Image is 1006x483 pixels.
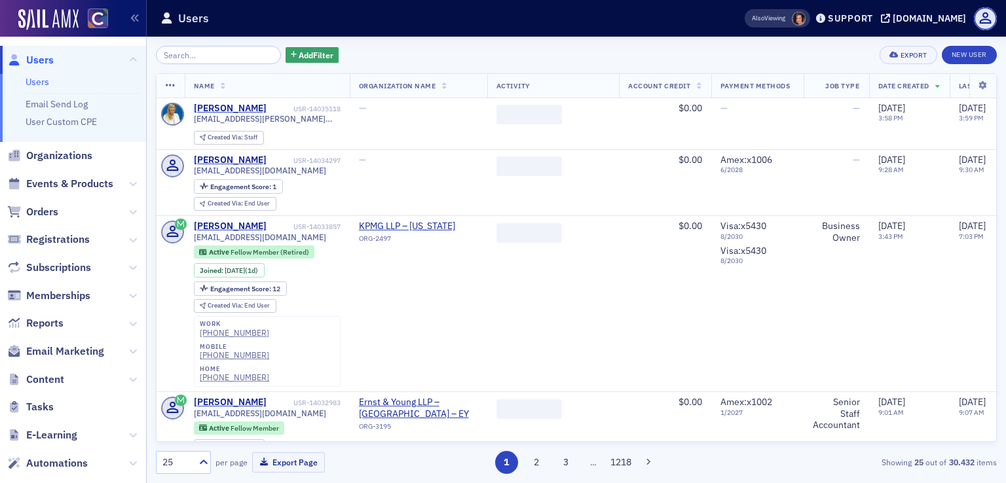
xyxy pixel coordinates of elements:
[200,372,269,382] a: [PHONE_NUMBER]
[79,9,108,31] a: View Homepage
[26,260,91,275] span: Subscriptions
[893,12,966,24] div: [DOMAIN_NAME]
[7,53,54,67] a: Users
[194,154,267,166] div: [PERSON_NAME]
[299,49,333,61] span: Add Filter
[496,81,531,90] span: Activity
[679,220,702,232] span: $0.00
[495,451,518,474] button: 1
[359,221,478,232] a: KPMG LLP – [US_STATE]
[496,223,562,243] span: ‌
[269,156,341,165] div: USR-14034297
[194,179,283,194] div: Engagement Score: 1
[878,408,904,417] time: 9:01 AM
[720,166,794,174] span: 6 / 2028
[878,165,904,174] time: 9:28 AM
[878,102,905,114] span: [DATE]
[286,47,339,63] button: AddFilter
[200,320,269,328] div: work
[720,102,728,114] span: —
[194,397,267,408] div: [PERSON_NAME]
[912,456,925,468] strong: 25
[878,220,905,232] span: [DATE]
[878,396,905,408] span: [DATE]
[726,456,997,468] div: Showing out of items
[720,154,772,166] span: Amex : x1006
[231,247,309,257] span: Fellow Member (Retired)
[210,182,272,191] span: Engagement Score :
[7,316,64,331] a: Reports
[210,183,276,190] div: 1
[901,52,927,59] div: Export
[881,14,971,23] button: [DOMAIN_NAME]
[26,400,54,414] span: Tasks
[959,102,986,114] span: [DATE]
[194,114,341,124] span: [EMAIL_ADDRESS][PERSON_NAME][DOMAIN_NAME]
[496,105,562,124] span: ‌
[813,221,860,243] div: Business Owner
[26,289,90,303] span: Memberships
[200,350,269,360] a: [PHONE_NUMBER]
[959,396,986,408] span: [DATE]
[200,343,269,351] div: mobile
[18,9,79,30] img: SailAMX
[210,285,280,293] div: 12
[942,46,997,64] a: New User
[555,451,578,474] button: 3
[162,456,191,469] div: 25
[88,9,108,29] img: SailAMX
[7,428,77,442] a: E-Learning
[194,197,276,211] div: Created Via: End User
[959,165,984,174] time: 9:30 AM
[959,220,986,232] span: [DATE]
[7,456,88,471] a: Automations
[26,232,90,247] span: Registrations
[878,154,905,166] span: [DATE]
[880,46,937,64] button: Export
[720,408,794,417] span: 1 / 2027
[720,396,772,408] span: Amex : x1002
[720,81,791,90] span: Payment Methods
[628,81,690,90] span: Account Credit
[720,245,766,257] span: Visa : x5430
[359,81,436,90] span: Organization Name
[878,232,903,241] time: 3:43 PM
[26,428,77,442] span: E-Learning
[359,234,478,247] div: ORG-2497
[194,299,276,313] div: Created Via: End User
[610,451,633,474] button: 1218
[209,247,231,257] span: Active
[720,257,794,265] span: 8 / 2030
[194,103,267,115] a: [PERSON_NAME]
[178,10,209,26] h1: Users
[7,400,54,414] a: Tasks
[225,266,245,275] span: [DATE]
[26,53,54,67] span: Users
[200,266,225,275] span: Joined :
[359,422,478,435] div: ORG-3195
[208,301,244,310] span: Created Via :
[26,344,104,359] span: Email Marketing
[194,232,326,242] span: [EMAIL_ADDRESS][DOMAIN_NAME]
[946,456,977,468] strong: 30.432
[7,205,58,219] a: Orders
[792,12,806,26] span: Katie Foo
[525,451,548,474] button: 2
[959,232,984,241] time: 7:03 PM
[720,232,794,241] span: 8 / 2030
[210,284,272,293] span: Engagement Score :
[7,232,90,247] a: Registrations
[194,221,267,232] a: [PERSON_NAME]
[959,113,984,122] time: 3:59 PM
[194,408,326,418] span: [EMAIL_ADDRESS][DOMAIN_NAME]
[974,7,997,30] span: Profile
[825,81,859,90] span: Job Type
[252,452,325,473] button: Export Page
[7,260,91,275] a: Subscriptions
[359,102,366,114] span: —
[853,154,860,166] span: —
[7,372,64,387] a: Content
[199,248,308,257] a: Active Fellow Member (Retired)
